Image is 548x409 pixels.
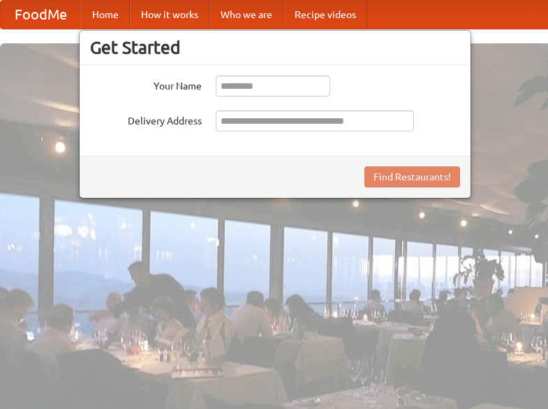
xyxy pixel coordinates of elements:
[1,1,81,29] a: FoodMe
[283,1,367,29] a: Recipe videos
[130,1,209,29] a: How it works
[364,166,460,187] button: Find Restaurants!
[90,76,202,93] label: Your Name
[90,37,460,58] h3: Get Started
[209,1,283,29] a: Who we are
[90,110,202,128] label: Delivery Address
[81,1,130,29] a: Home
